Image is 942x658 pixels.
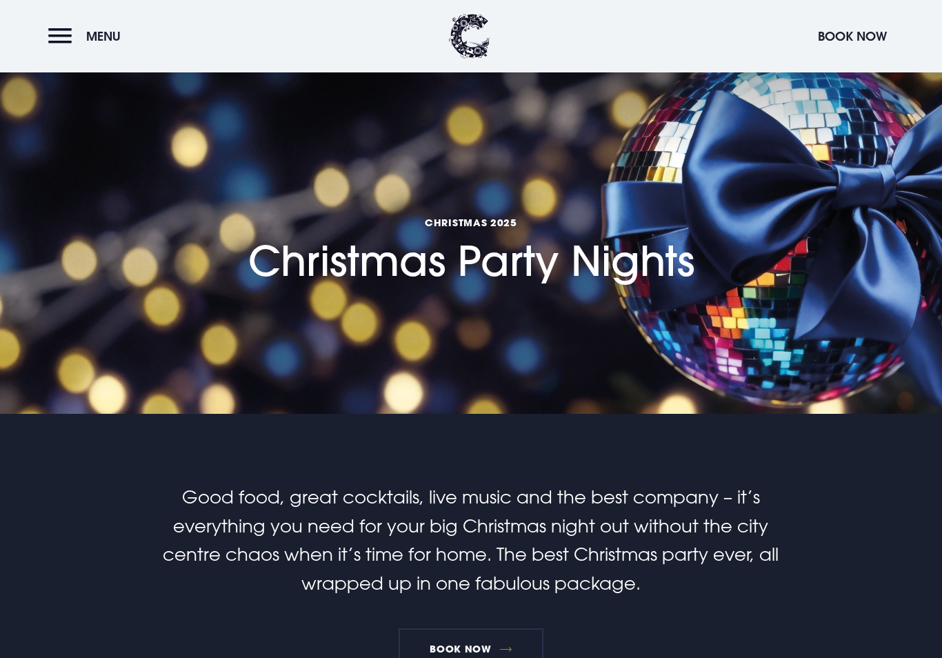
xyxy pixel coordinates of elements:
[811,21,894,51] button: Book Now
[248,135,694,286] h1: Christmas Party Nights
[449,14,490,59] img: Clandeboye Lodge
[86,28,121,44] span: Menu
[143,483,799,597] p: Good food, great cocktails, live music and the best company – it’s everything you need for your b...
[248,216,694,229] span: Christmas 2025
[48,21,128,51] button: Menu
